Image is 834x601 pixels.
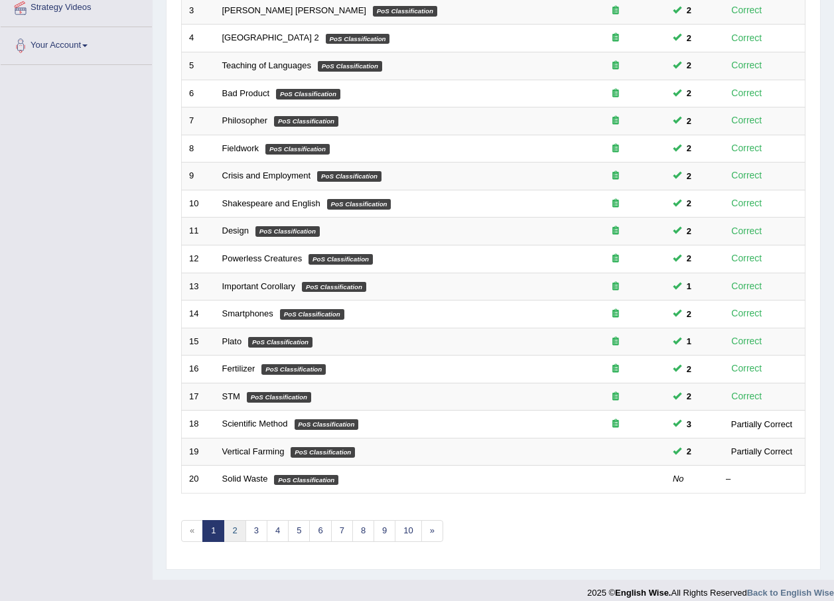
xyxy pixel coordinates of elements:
em: PoS Classification [373,6,437,17]
em: PoS Classification [265,144,330,155]
em: PoS Classification [318,61,382,72]
a: Shakespeare and English [222,198,320,208]
a: Fertilizer [222,364,255,373]
a: Powerless Creatures [222,253,303,263]
a: Philosopher [222,115,268,125]
div: Exam occurring question [573,32,658,44]
span: You can still take this question [681,389,697,403]
div: Exam occurring question [573,115,658,127]
td: 13 [182,273,215,300]
div: Correct [726,86,768,101]
em: PoS Classification [295,419,359,430]
strong: Back to English Wise [747,588,834,598]
div: Correct [726,334,768,349]
span: You can still take this question [681,114,697,128]
div: Exam occurring question [573,308,658,320]
div: Correct [726,251,768,266]
div: Exam occurring question [573,363,658,375]
div: Exam occurring question [573,198,658,210]
span: You can still take this question [681,196,697,210]
em: PoS Classification [302,282,366,293]
span: You can still take this question [681,251,697,265]
a: 9 [374,520,395,542]
div: Exam occurring question [573,336,658,348]
span: You can still take this question [681,279,697,293]
a: 10 [395,520,421,542]
div: Correct [726,389,768,404]
a: Scientific Method [222,419,288,429]
div: Exam occurring question [573,88,658,100]
em: PoS Classification [274,475,338,486]
div: Exam occurring question [573,170,658,182]
div: Exam occurring question [573,418,658,431]
a: STM [222,391,240,401]
td: 16 [182,356,215,383]
strong: English Wise. [615,588,671,598]
a: Bad Product [222,88,270,98]
em: PoS Classification [247,392,311,403]
div: Partially Correct [726,444,798,458]
td: 18 [182,411,215,438]
div: Correct [726,113,768,128]
td: 6 [182,80,215,107]
a: Solid Waste [222,474,268,484]
a: » [421,520,443,542]
a: Fieldwork [222,143,259,153]
div: Correct [726,141,768,156]
div: Exam occurring question [573,225,658,237]
em: PoS Classification [276,89,340,100]
em: No [673,474,684,484]
td: 17 [182,383,215,411]
em: PoS Classification [255,226,320,237]
div: 2025 © All Rights Reserved [587,580,834,599]
em: PoS Classification [326,34,390,44]
span: You can still take this question [681,31,697,45]
a: Teaching of Languages [222,60,311,70]
span: You can still take this question [681,3,697,17]
td: 14 [182,300,215,328]
div: Correct [726,224,768,239]
a: Design [222,226,249,235]
a: 8 [352,520,374,542]
div: Exam occurring question [573,143,658,155]
div: Correct [726,279,768,294]
a: 2 [224,520,245,542]
a: Plato [222,336,242,346]
td: 12 [182,245,215,273]
em: PoS Classification [317,171,382,182]
td: 9 [182,163,215,190]
a: 1 [202,520,224,542]
span: You can still take this question [681,224,697,238]
td: 4 [182,25,215,52]
span: You can still take this question [681,141,697,155]
em: PoS Classification [280,309,344,320]
span: You can still take this question [681,334,697,348]
td: 5 [182,52,215,80]
em: PoS Classification [291,447,355,458]
a: [GEOGRAPHIC_DATA] 2 [222,33,319,42]
div: Exam occurring question [573,5,658,17]
a: Vertical Farming [222,446,285,456]
span: You can still take this question [681,86,697,100]
a: 3 [245,520,267,542]
em: PoS Classification [248,337,313,348]
td: 7 [182,107,215,135]
a: 7 [331,520,353,542]
div: Correct [726,31,768,46]
a: Crisis and Employment [222,170,311,180]
div: Exam occurring question [573,253,658,265]
span: You can still take this question [681,444,697,458]
div: Correct [726,3,768,18]
td: 20 [182,466,215,494]
div: Partially Correct [726,417,798,431]
div: Correct [726,196,768,211]
span: « [181,520,203,542]
a: [PERSON_NAME] [PERSON_NAME] [222,5,366,15]
div: Exam occurring question [573,391,658,403]
td: 15 [182,328,215,356]
a: 4 [267,520,289,542]
div: Correct [726,58,768,73]
span: You can still take this question [681,58,697,72]
span: You can still take this question [681,362,697,376]
td: 19 [182,438,215,466]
